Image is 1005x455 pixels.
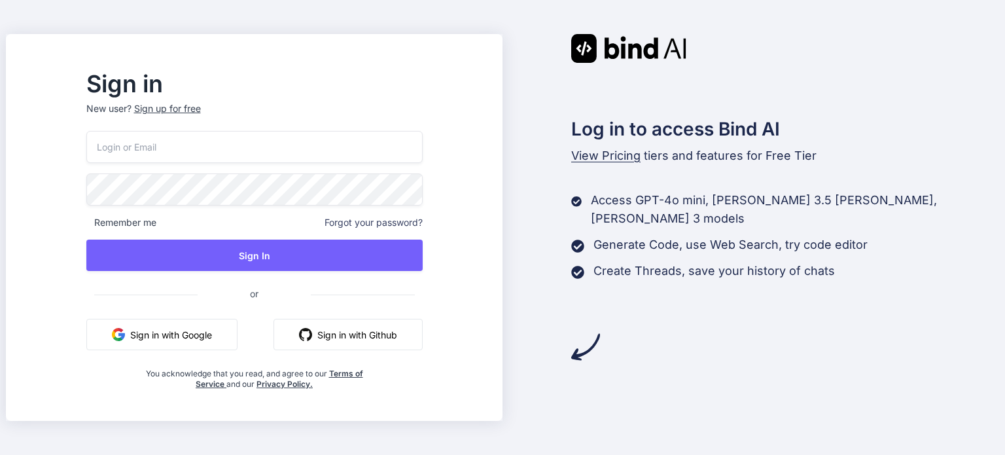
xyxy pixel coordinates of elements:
[196,369,363,389] a: Terms of Service
[571,115,999,143] h2: Log in to access Bind AI
[325,216,423,229] span: Forgot your password?
[112,328,125,341] img: google
[591,191,999,228] p: Access GPT-4o mini, [PERSON_NAME] 3.5 [PERSON_NAME], [PERSON_NAME] 3 models
[593,262,835,280] p: Create Threads, save your history of chats
[86,73,423,94] h2: Sign in
[593,236,868,254] p: Generate Code, use Web Search, try code editor
[273,319,423,350] button: Sign in with Github
[571,34,686,63] img: Bind AI logo
[256,379,313,389] a: Privacy Policy.
[86,102,423,131] p: New user?
[299,328,312,341] img: github
[198,278,311,310] span: or
[86,319,238,350] button: Sign in with Google
[571,149,641,162] span: View Pricing
[86,240,423,271] button: Sign In
[571,333,600,361] img: arrow
[571,147,999,165] p: tiers and features for Free Tier
[86,131,423,163] input: Login or Email
[86,216,156,229] span: Remember me
[134,102,201,115] div: Sign up for free
[142,361,366,390] div: You acknowledge that you read, and agree to our and our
